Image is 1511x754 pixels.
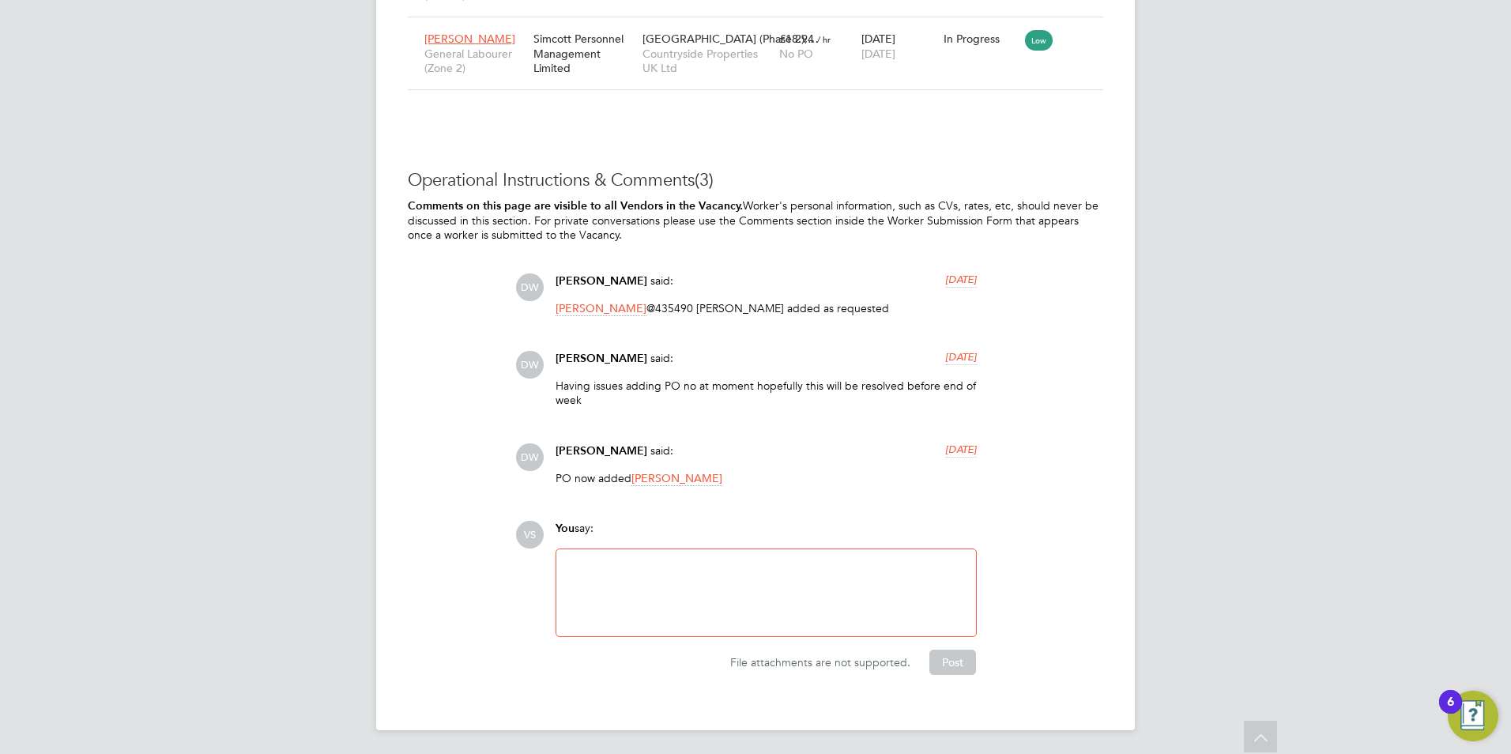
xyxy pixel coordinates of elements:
span: [PERSON_NAME] [424,32,515,46]
span: DW [516,443,544,471]
span: [PERSON_NAME] [556,352,647,365]
span: DW [516,273,544,301]
span: £18.94 [779,32,814,46]
span: [PERSON_NAME] [556,444,647,458]
p: Having issues adding PO no at moment hopefully this will be resolved before end of week [556,379,977,407]
span: (3) [695,169,714,190]
a: [PERSON_NAME]General Labourer (Zone 2)Simcott Personnel Management Limited[GEOGRAPHIC_DATA] (Phas... [420,23,1103,36]
button: Open Resource Center, 6 new notifications [1448,691,1498,741]
span: [PERSON_NAME] [556,274,647,288]
div: [DATE] [857,24,940,68]
button: Post [929,650,976,675]
span: [DATE] [945,350,977,364]
span: [PERSON_NAME] [556,301,646,316]
span: VS [516,521,544,549]
span: File attachments are not supported. [730,655,910,669]
span: [DATE] [861,47,895,61]
p: @435490 [PERSON_NAME] added as requested [556,301,977,315]
span: [PERSON_NAME] [631,471,722,486]
span: / hr [817,33,831,45]
span: General Labourer (Zone 2) [424,47,526,75]
span: [DATE] [945,273,977,286]
p: PO now added [556,471,977,485]
span: Low [1025,30,1053,51]
span: DW [516,351,544,379]
span: Countryside Properties UK Ltd [642,47,771,75]
span: [DATE] [945,443,977,456]
span: You [556,522,575,535]
span: said: [650,273,673,288]
span: said: [650,443,673,458]
h3: Operational Instructions & Comments [408,169,1103,192]
span: said: [650,351,673,365]
span: No PO [779,47,813,61]
div: say: [556,521,977,549]
div: Simcott Personnel Management Limited [529,24,639,83]
div: 6 [1447,702,1454,722]
div: In Progress [944,32,1018,46]
b: Comments on this page are visible to all Vendors in the Vacancy. [408,199,743,213]
p: Worker's personal information, such as CVs, rates, etc, should never be discussed in this section... [408,198,1103,243]
span: [GEOGRAPHIC_DATA] (Phase 2),… [642,32,819,46]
